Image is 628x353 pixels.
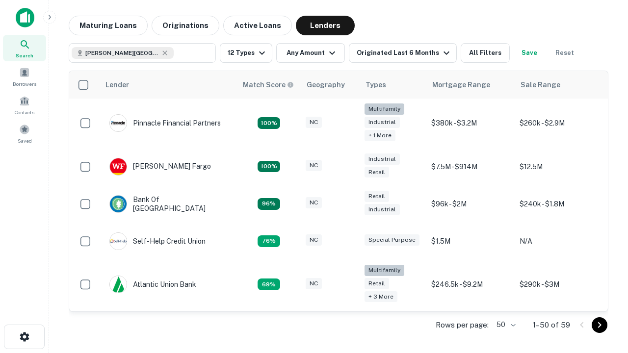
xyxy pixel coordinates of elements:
iframe: Chat Widget [579,275,628,322]
div: Industrial [365,204,400,215]
img: picture [110,233,127,250]
span: Saved [18,137,32,145]
div: Matching Properties: 10, hasApolloMatch: undefined [258,278,280,290]
span: Borrowers [13,80,36,88]
button: Originations [152,16,219,35]
button: 12 Types [220,43,272,63]
div: Types [366,79,386,91]
p: 1–50 of 59 [533,319,570,331]
a: Saved [3,120,46,147]
button: Reset [549,43,580,63]
td: $1.5M [426,223,515,260]
td: $96k - $2M [426,185,515,223]
div: NC [306,234,322,246]
div: Bank Of [GEOGRAPHIC_DATA] [109,195,227,213]
button: Go to next page [592,317,607,333]
h6: Match Score [243,79,292,90]
div: NC [306,197,322,208]
div: Originated Last 6 Months [357,47,452,59]
div: Industrial [365,153,400,165]
button: All Filters [461,43,510,63]
div: Geography [307,79,345,91]
div: + 1 more [365,130,395,141]
td: $260k - $2.9M [515,99,603,148]
td: $240k - $1.8M [515,185,603,223]
button: Active Loans [223,16,292,35]
span: Search [16,51,33,59]
button: Maturing Loans [69,16,148,35]
div: [PERSON_NAME] Fargo [109,158,211,176]
img: picture [110,196,127,212]
td: $246.5k - $9.2M [426,260,515,309]
div: Multifamily [365,103,404,115]
span: [PERSON_NAME][GEOGRAPHIC_DATA], [GEOGRAPHIC_DATA] [85,49,159,57]
div: Sale Range [521,79,560,91]
td: $12.5M [515,148,603,185]
div: 50 [493,318,517,332]
th: Sale Range [515,71,603,99]
div: Retail [365,278,389,289]
p: Rows per page: [436,319,489,331]
a: Contacts [3,92,46,118]
td: $7.5M - $914M [426,148,515,185]
div: Special Purpose [365,234,419,246]
div: Lender [105,79,129,91]
img: picture [110,115,127,131]
img: picture [110,158,127,175]
div: NC [306,160,322,171]
button: Save your search to get updates of matches that match your search criteria. [514,43,545,63]
a: Borrowers [3,63,46,90]
div: NC [306,278,322,289]
div: Atlantic Union Bank [109,276,196,293]
div: Capitalize uses an advanced AI algorithm to match your search with the best lender. The match sco... [243,79,294,90]
div: Matching Properties: 15, hasApolloMatch: undefined [258,161,280,173]
div: Retail [365,191,389,202]
div: Multifamily [365,265,404,276]
td: $380k - $3.2M [426,99,515,148]
th: Lender [100,71,237,99]
button: Originated Last 6 Months [349,43,457,63]
th: Mortgage Range [426,71,515,99]
div: Matching Properties: 14, hasApolloMatch: undefined [258,198,280,210]
a: Search [3,35,46,61]
div: Matching Properties: 26, hasApolloMatch: undefined [258,117,280,129]
div: Self-help Credit Union [109,232,206,250]
button: Lenders [296,16,355,35]
div: NC [306,117,322,128]
td: $290k - $3M [515,260,603,309]
img: picture [110,276,127,293]
div: Retail [365,167,389,178]
span: Contacts [15,108,34,116]
button: Any Amount [276,43,345,63]
div: + 3 more [365,291,397,303]
img: capitalize-icon.png [16,8,34,27]
td: N/A [515,223,603,260]
div: Industrial [365,117,400,128]
th: Geography [301,71,360,99]
div: Pinnacle Financial Partners [109,114,221,132]
th: Types [360,71,426,99]
th: Capitalize uses an advanced AI algorithm to match your search with the best lender. The match sco... [237,71,301,99]
div: Matching Properties: 11, hasApolloMatch: undefined [258,235,280,247]
div: Mortgage Range [432,79,490,91]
